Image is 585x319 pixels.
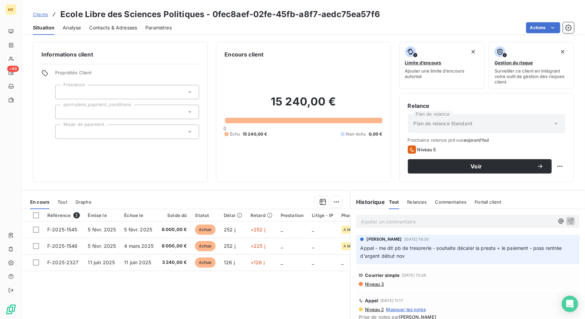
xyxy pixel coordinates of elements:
h6: Encours client [224,50,264,59]
span: Surveiller ce client en intégrant votre outil de gestion des risques client. [495,68,568,85]
span: Graphe [75,199,92,205]
input: Ajouter une valeur [61,89,66,95]
span: 5 févr. 2025 [88,243,116,249]
span: [DATE] 11:17 [380,298,403,303]
span: 5 févr. 2025 [124,227,152,232]
span: échue [195,225,216,235]
span: Non-échu [346,131,366,137]
span: [DATE] 15:26 [402,273,426,277]
span: F-2025-2327 [47,259,79,265]
div: Litige - IP [312,213,333,218]
div: Open Intercom Messenger [562,296,578,312]
span: _ [341,259,343,265]
div: Référence [47,212,80,218]
span: Gestion du risque [495,60,533,65]
a: Clients [33,11,48,18]
span: 5 févr. 2025 [88,227,116,232]
span: Niveau 3 [364,281,384,287]
span: Clients [33,12,48,17]
span: Relances [407,199,427,205]
div: ME [5,4,16,15]
span: Masquer les notes [386,307,426,312]
span: F-2025-1545 [47,227,77,232]
span: Propriétés Client [55,70,199,79]
input: Ajouter une valeur [61,109,66,115]
span: +252 j [251,227,265,232]
span: _ [281,227,283,232]
h6: Relance [408,102,565,110]
span: _ [281,259,283,265]
div: Solde dû [162,213,187,218]
span: 252 j [224,243,235,249]
span: Analyse [63,24,81,31]
span: _ [312,243,314,249]
span: Situation [33,24,54,31]
span: Tout [58,199,67,205]
span: 126 j [224,259,235,265]
span: 4 mars 2025 [124,243,154,249]
span: 15 240,00 € [243,131,267,137]
span: Portail client [475,199,501,205]
span: Voir [416,164,537,169]
span: +126 j [251,259,265,265]
span: F-2025-1546 [47,243,78,249]
span: Ajouter une limite d’encours autorisé [405,68,479,79]
h6: Informations client [41,50,199,59]
span: 3 240,00 € [162,259,187,266]
span: 11 juin 2025 [88,259,115,265]
span: +99 [7,66,19,72]
span: En cours [30,199,49,205]
button: Gestion du risqueSurveiller ce client en intégrant votre outil de gestion des risques client. [489,42,574,89]
span: _ [312,259,314,265]
span: [DATE] 16:30 [404,237,429,241]
div: Phase [341,213,376,218]
div: Statut [195,213,216,218]
span: Plan de relance Standard [414,120,473,127]
input: Ajouter une valeur [61,129,66,135]
div: Délai [224,213,242,218]
span: A METTRE EN RECOUVREMENT [343,228,374,232]
div: Échue le [124,213,154,218]
span: Appel [365,298,378,303]
span: A METTRE EN RECOUVREMENT [343,244,374,248]
span: 3 [73,212,80,218]
span: Contacts & Adresses [89,24,137,31]
span: aujourd’hui [464,137,489,143]
button: Actions [526,22,560,33]
button: Voir [408,159,552,174]
span: +225 j [251,243,265,249]
span: 6 000,00 € [162,243,187,250]
span: 6 000,00 € [162,226,187,233]
span: Niveau 5 [417,147,436,152]
img: Logo LeanPay [5,304,16,315]
span: Appel - me dit pb de tresorerie - souhaite décaler la presta + le paiement - poss rentrée d'argen... [360,245,563,259]
span: Paramètres [145,24,172,31]
span: Échu [230,131,240,137]
span: [PERSON_NAME] [366,236,402,242]
span: 11 juin 2025 [124,259,151,265]
span: Limite d’encours [405,60,441,65]
span: _ [281,243,283,249]
span: échue [195,241,216,251]
span: 252 j [224,227,235,232]
span: Commentaires [435,199,467,205]
h6: Historique [351,198,385,206]
span: Niveau 2 [364,307,384,312]
div: Émise le [88,213,116,218]
div: Prestation [281,213,304,218]
span: Prochaine relance prévue [408,137,565,143]
button: Limite d’encoursAjouter une limite d’encours autorisé [399,42,485,89]
span: _ [312,227,314,232]
span: échue [195,257,216,268]
span: Tout [389,199,399,205]
span: Courrier simple [365,272,400,278]
h3: Ecole Libre des Sciences Politiques - 0fec8aef-02fe-45fb-a8f7-aedc75ea57f6 [60,8,380,21]
h2: 15 240,00 € [224,95,382,115]
span: 0 [223,126,226,131]
span: 0,00 € [369,131,382,137]
div: Retard [251,213,272,218]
